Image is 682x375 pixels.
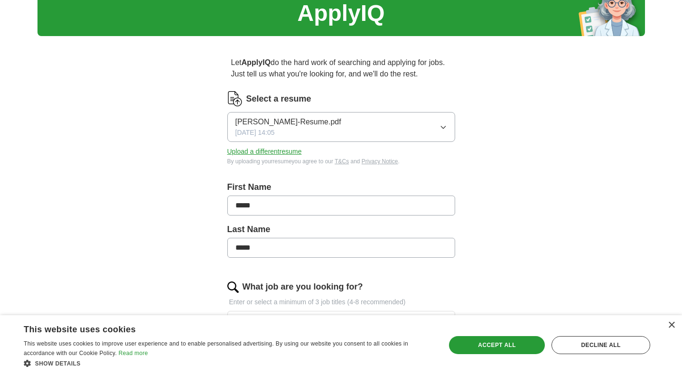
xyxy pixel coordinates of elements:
div: Decline all [551,336,650,354]
a: Privacy Notice [362,158,398,165]
strong: ApplyIQ [242,58,271,66]
button: Upload a differentresume [227,147,302,157]
p: Enter or select a minimum of 3 job titles (4-8 recommended) [227,297,455,307]
label: What job are you looking for? [243,281,363,293]
div: This website uses cookies [24,321,410,335]
a: T&Cs [335,158,349,165]
span: Show details [35,360,81,367]
img: CV Icon [227,91,243,106]
label: Last Name [227,223,455,236]
button: [PERSON_NAME]-Resume.pdf[DATE] 14:05 [227,112,455,142]
div: Accept all [449,336,545,354]
div: By uploading your resume you agree to our and . [227,157,455,166]
div: Show details [24,358,433,368]
p: Let do the hard work of searching and applying for jobs. Just tell us what you're looking for, an... [227,53,455,84]
label: First Name [227,181,455,194]
a: Read more, opens a new window [119,350,148,356]
img: search.png [227,281,239,293]
span: [PERSON_NAME]-Resume.pdf [235,116,341,128]
span: [DATE] 14:05 [235,128,275,138]
span: This website uses cookies to improve user experience and to enable personalised advertising. By u... [24,340,408,356]
label: Select a resume [246,93,311,105]
div: Close [668,322,675,329]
